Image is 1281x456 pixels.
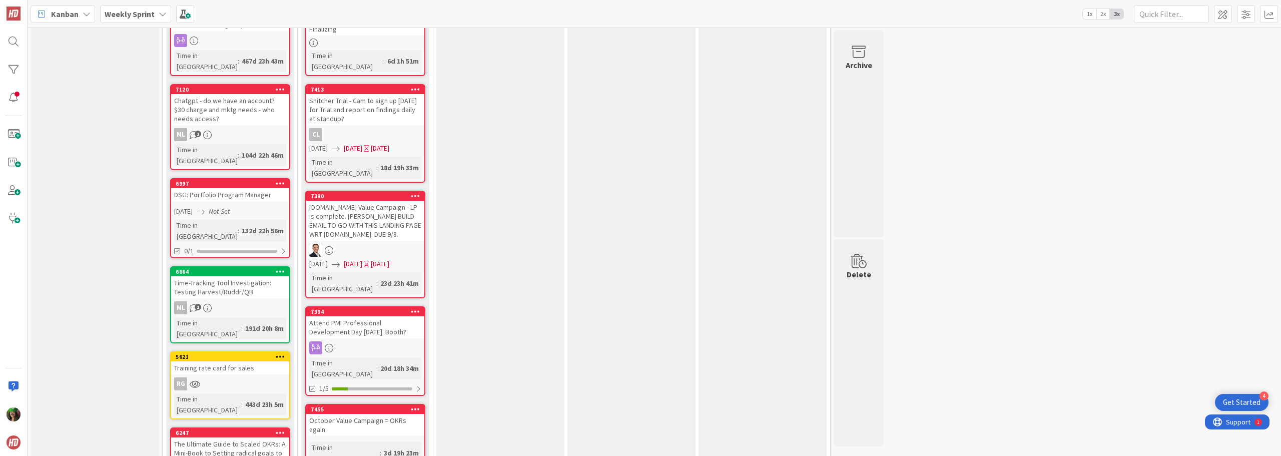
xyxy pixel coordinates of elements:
div: October Value Campaign = OKRs again [306,414,424,436]
img: avatar [7,435,21,449]
img: Visit kanbanzone.com [7,7,21,21]
div: Time in [GEOGRAPHIC_DATA] [309,357,376,379]
div: 191d 20h 8m [243,323,286,334]
img: SL [309,244,322,257]
div: 7455October Value Campaign = OKRs again [306,405,424,436]
div: Time in [GEOGRAPHIC_DATA] [174,50,238,72]
div: 6247 [171,428,289,437]
div: 6997 [171,179,289,188]
div: Time-Tracking Tool Investigation: Testing Harvest/Ruddr/QB [171,276,289,298]
div: 443d 23h 5m [243,399,286,410]
div: Delete [847,268,871,280]
span: [DATE] [344,143,362,154]
div: 23d 23h 41m [378,278,421,289]
a: [PERSON_NAME] & Lux Event FinalizingTime in [GEOGRAPHIC_DATA]:6d 1h 51m [305,4,425,76]
div: Get Started [1223,397,1260,407]
div: Open Get Started checklist, remaining modules: 4 [1215,394,1268,411]
div: 7120 [171,85,289,94]
div: [DATE] [371,143,389,154]
div: RG [174,377,187,390]
span: : [241,323,243,334]
div: CL [306,128,424,141]
div: 18d 19h 33m [378,162,421,173]
div: Time in [GEOGRAPHIC_DATA] [309,157,376,179]
span: : [241,399,243,410]
span: : [376,363,378,374]
div: 7394 [306,307,424,316]
span: [DATE] [174,206,193,217]
span: Support [21,2,46,14]
span: 1x [1083,9,1096,19]
div: Time in [GEOGRAPHIC_DATA] [309,272,376,294]
a: 5621Training rate card for salesRGTime in [GEOGRAPHIC_DATA]:443d 23h 5m [170,351,290,419]
span: [DATE] [344,259,362,269]
span: 3x [1110,9,1123,19]
span: 1 [195,304,201,310]
div: Time in [GEOGRAPHIC_DATA] [174,144,238,166]
div: 7413 [311,86,424,93]
div: 7413Snitcher Trial - Cam to sign up [DATE] for Trial and report on findings daily at standup? [306,85,424,125]
div: 7120Chatgpt - do we have an account? $30 charge and mktg needs - who needs access? [171,85,289,125]
div: 104d 22h 46m [239,150,286,161]
div: Time in [GEOGRAPHIC_DATA] [309,50,383,72]
div: ML [174,128,187,141]
div: 6664Time-Tracking Tool Investigation: Testing Harvest/Ruddr/QB [171,267,289,298]
div: 5621Training rate card for sales [171,352,289,374]
a: 7413Snitcher Trial - Cam to sign up [DATE] for Trial and report on findings daily at standup?CL[D... [305,84,425,183]
div: 7455 [306,405,424,414]
span: : [238,150,239,161]
div: DSG: Portfolio Program Manager [171,188,289,201]
div: Snitcher Trial - Cam to sign up [DATE] for Trial and report on findings daily at standup? [306,94,424,125]
span: Kanban [51,8,79,20]
div: CL [309,128,322,141]
span: : [383,56,385,67]
div: 6664 [171,267,289,276]
span: 1/5 [319,383,329,394]
div: SL [306,244,424,257]
div: 7394Attend PMI Professional Development Day [DATE]. Booth? [306,307,424,338]
span: 0/1 [184,246,194,256]
div: ML [171,128,289,141]
span: [DATE] [309,259,328,269]
div: ML [171,301,289,314]
div: 7413 [306,85,424,94]
input: Quick Filter... [1134,5,1209,23]
a: Affiliate Marketing - ImpactTime in [GEOGRAPHIC_DATA]:467d 23h 43m [170,8,290,76]
div: 6997DSG: Portfolio Program Manager [171,179,289,201]
a: 6664Time-Tracking Tool Investigation: Testing Harvest/Ruddr/QBMLTime in [GEOGRAPHIC_DATA]:191d 20... [170,266,290,343]
div: RG [171,377,289,390]
i: Not Set [209,207,230,216]
div: 6997 [176,180,289,187]
div: 4 [1259,391,1268,400]
div: ML [174,301,187,314]
img: SL [7,407,21,421]
div: 20d 18h 34m [378,363,421,374]
div: 6247 [176,429,289,436]
div: [DOMAIN_NAME] Value Campaign - LP is complete. [PERSON_NAME] BUILD EMAIL TO GO WITH THIS LANDING ... [306,201,424,241]
span: : [376,278,378,289]
div: 7390 [311,193,424,200]
span: : [238,225,239,236]
div: Attend PMI Professional Development Day [DATE]. Booth? [306,316,424,338]
span: : [376,162,378,173]
div: 7120 [176,86,289,93]
a: 6997DSG: Portfolio Program Manager[DATE]Not SetTime in [GEOGRAPHIC_DATA]:132d 22h 56m0/1 [170,178,290,258]
div: 7390 [306,192,424,201]
b: Weekly Sprint [105,9,155,19]
a: 7394Attend PMI Professional Development Day [DATE]. Booth?Time in [GEOGRAPHIC_DATA]:20d 18h 34m1/5 [305,306,425,396]
div: 5621 [171,352,289,361]
div: [DATE] [371,259,389,269]
a: 7390[DOMAIN_NAME] Value Campaign - LP is complete. [PERSON_NAME] BUILD EMAIL TO GO WITH THIS LAND... [305,191,425,298]
div: 7455 [311,406,424,413]
div: 7394 [311,308,424,315]
div: 6d 1h 51m [385,56,421,67]
span: 1 [195,131,201,137]
span: : [238,56,239,67]
div: 1 [52,4,55,12]
div: Training rate card for sales [171,361,289,374]
div: Archive [846,59,872,71]
a: 7120Chatgpt - do we have an account? $30 charge and mktg needs - who needs access?MLTime in [GEOG... [170,84,290,170]
div: 6664 [176,268,289,275]
span: 2x [1096,9,1110,19]
span: [DATE] [309,143,328,154]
